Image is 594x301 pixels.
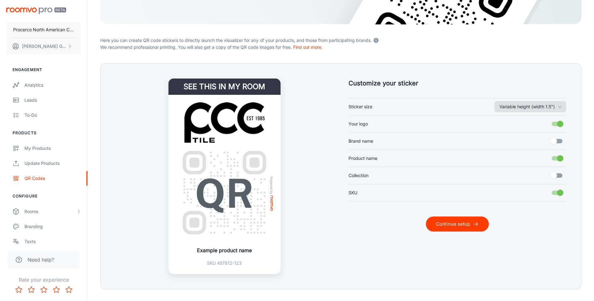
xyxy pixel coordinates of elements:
img: QR Code Example [176,144,273,241]
p: Procerco North American Corporation [13,26,74,33]
p: Example product name [197,247,252,254]
div: Update Products [24,160,81,167]
button: Rate 5 star [63,283,75,296]
button: Continue setup [426,217,489,232]
button: Rate 3 star [38,283,50,296]
div: My Products [24,145,81,152]
button: Rate 4 star [50,283,63,296]
p: Here you can create QR code stickers to directly launch the visualizer for any of your products, ... [100,36,581,44]
button: Rate 1 star [13,283,25,296]
span: Product name [349,155,377,162]
h5: Customize your sticker [349,79,566,88]
span: Your logo [349,120,368,127]
div: QR Codes [24,175,81,182]
span: Need help? [28,256,54,263]
button: Rate 2 star [25,283,38,296]
span: Collection [349,172,369,179]
button: [PERSON_NAME] Gloce [6,38,81,54]
p: We recommend professional printing. You will also get a copy of the QR code images for free. [100,44,581,51]
div: Analytics [24,82,81,89]
img: Roomvo PRO Beta [6,8,66,14]
img: Procerco North American Corporation [184,102,265,143]
span: Brand name [349,138,373,145]
p: SKU 457812-123 [197,260,252,267]
a: Find out more. [293,44,323,50]
h4: See this in my room [168,79,281,95]
div: Texts [24,238,81,245]
button: Sticker size [494,101,566,112]
button: Procerco North American Corporation [6,22,81,38]
div: Rooms [24,208,76,215]
img: roomvo [270,195,273,211]
span: Sticker size [349,103,372,110]
div: To-do [24,112,81,119]
span: SKU [349,189,357,196]
p: [PERSON_NAME] Gloce [22,43,66,50]
div: Leads [24,97,81,104]
p: Rate your experience [5,276,82,283]
div: Branding [24,223,81,230]
span: Powered by [268,176,275,194]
